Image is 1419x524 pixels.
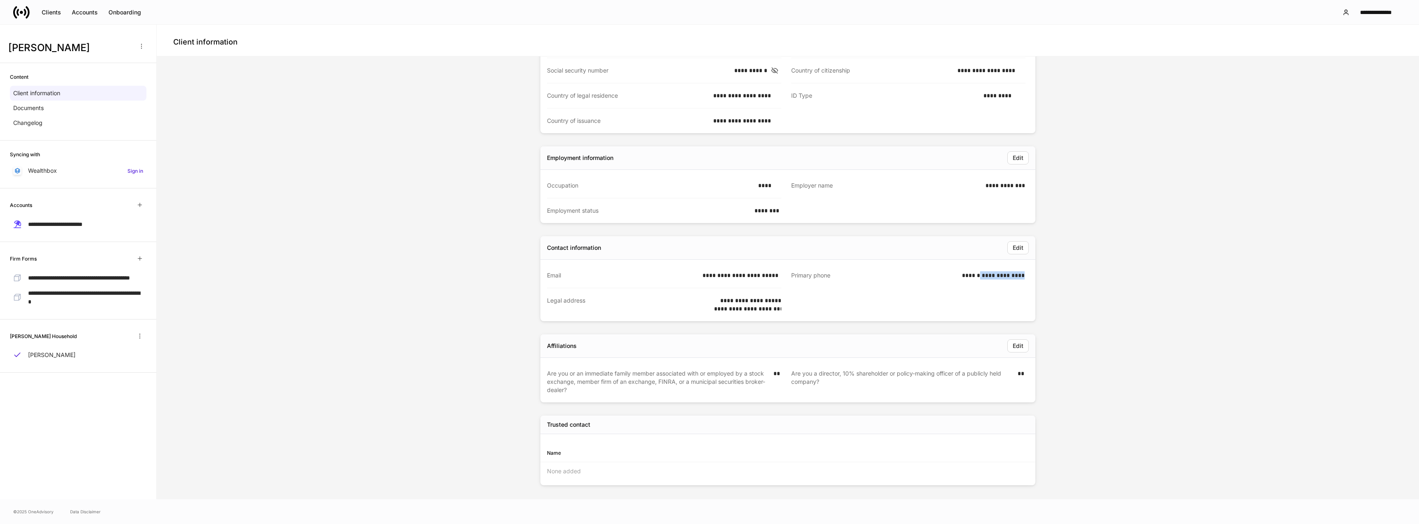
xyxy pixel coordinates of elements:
[13,119,42,127] p: Changelog
[547,421,590,429] h5: Trusted contact
[36,6,66,19] button: Clients
[28,167,57,175] p: Wealthbox
[547,181,753,190] div: Occupation
[1013,342,1023,350] div: Edit
[72,8,98,16] div: Accounts
[10,255,37,263] h6: Firm Forms
[547,369,768,394] div: Are you or an immediate family member associated with or employed by a stock exchange, member fir...
[547,449,788,457] div: Name
[1007,151,1029,164] button: Edit
[547,244,601,252] div: Contact information
[10,115,146,130] a: Changelog
[10,163,146,178] a: WealthboxSign in
[42,8,61,16] div: Clients
[791,66,952,75] div: Country of citizenship
[791,92,978,100] div: ID Type
[13,104,44,112] p: Documents
[1013,244,1023,252] div: Edit
[547,117,708,125] div: Country of issuance
[547,92,708,100] div: Country of legal residence
[10,101,146,115] a: Documents
[108,8,141,16] div: Onboarding
[70,508,101,515] a: Data Disclaimer
[547,154,613,162] div: Employment information
[127,167,143,175] h6: Sign in
[547,296,709,313] div: Legal address
[791,181,981,190] div: Employer name
[791,369,1013,394] div: Are you a director, 10% shareholder or policy-making officer of a publicly held company?
[540,462,1035,480] div: None added
[8,41,132,54] h3: [PERSON_NAME]
[1007,339,1029,352] button: Edit
[66,6,103,19] button: Accounts
[10,73,28,81] h6: Content
[547,207,750,215] div: Employment status
[13,508,54,515] span: © 2025 OneAdvisory
[547,271,698,280] div: Email
[173,37,238,47] h4: Client information
[791,271,957,280] div: Primary phone
[10,332,77,340] h6: [PERSON_NAME] Household
[10,150,40,158] h6: Syncing with
[10,201,32,209] h6: Accounts
[1007,241,1029,254] button: Edit
[10,348,146,362] a: [PERSON_NAME]
[13,89,60,97] p: Client information
[10,86,146,101] a: Client information
[547,66,729,75] div: Social security number
[547,342,577,350] div: Affiliations
[103,6,146,19] button: Onboarding
[1013,154,1023,162] div: Edit
[28,351,75,359] p: [PERSON_NAME]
